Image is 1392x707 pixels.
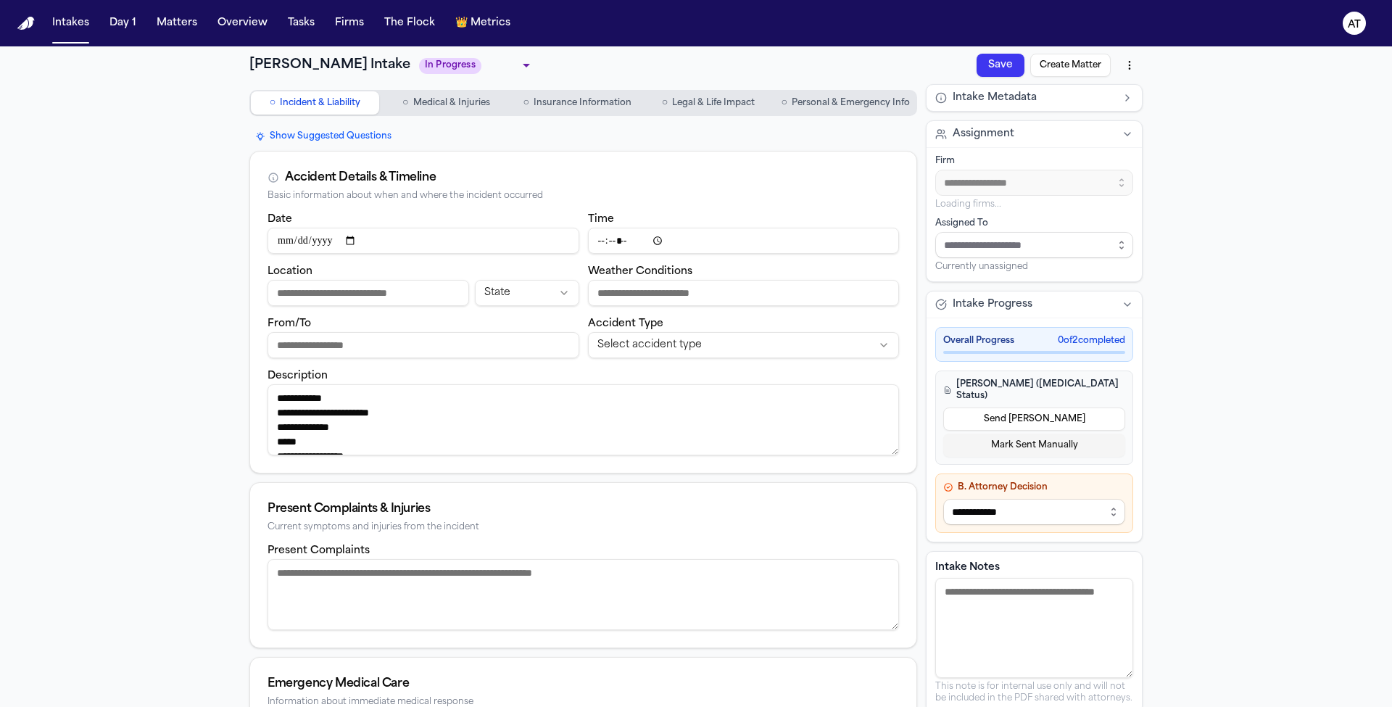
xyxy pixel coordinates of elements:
input: From/To destination [268,332,579,358]
button: The Flock [378,10,441,36]
text: AT [1348,20,1361,30]
button: Intake Progress [927,292,1142,318]
input: Incident time [588,228,900,254]
span: crown [455,16,468,30]
textarea: Intake notes [935,578,1133,678]
a: Home [17,17,35,30]
textarea: Incident description [268,384,899,455]
button: Intake Metadata [927,85,1142,111]
input: Assign to staff member [935,232,1133,258]
span: Currently unassigned [935,261,1028,273]
span: In Progress [419,58,481,74]
h1: [PERSON_NAME] Intake [249,55,410,75]
label: Intake Notes [935,561,1133,575]
span: ○ [782,96,787,110]
div: Basic information about when and where the incident occurred [268,191,899,202]
button: More actions [1116,52,1143,78]
button: Create Matter [1030,54,1111,77]
input: Incident location [268,280,469,306]
div: Update intake status [419,55,535,75]
label: From/To [268,318,311,329]
button: Intakes [46,10,95,36]
span: Legal & Life Impact [672,97,755,109]
span: Intake Metadata [953,91,1037,105]
button: Incident state [475,280,579,306]
div: Accident Details & Timeline [285,169,436,186]
label: Time [588,214,614,225]
div: Firm [935,155,1133,167]
button: Go to Incident & Liability [251,91,379,115]
button: Go to Medical & Injuries [382,91,510,115]
label: Accident Type [588,318,663,329]
p: Loading firms... [935,199,1133,210]
span: Metrics [471,16,510,30]
button: Day 1 [104,10,142,36]
button: crownMetrics [449,10,516,36]
input: Select firm [935,170,1133,196]
button: Tasks [282,10,320,36]
button: Show Suggested Questions [249,128,397,145]
span: Incident & Liability [280,97,360,109]
button: Assignment [927,121,1142,147]
button: Overview [212,10,273,36]
span: Overall Progress [943,335,1014,347]
button: Mark Sent Manually [943,434,1125,457]
p: This note is for internal use only and will not be included in the PDF shared with attorneys. [935,681,1133,704]
span: Assignment [953,127,1014,141]
img: Finch Logo [17,17,35,30]
button: Matters [151,10,203,36]
button: Go to Legal & Life Impact [645,91,773,115]
label: Date [268,214,292,225]
div: Current symptoms and injuries from the incident [268,522,899,533]
label: Location [268,266,312,277]
button: Go to Insurance Information [513,91,642,115]
button: Send [PERSON_NAME] [943,408,1125,431]
input: Weather conditions [588,280,900,306]
span: 0 of 2 completed [1058,335,1125,347]
button: Firms [329,10,370,36]
span: Medical & Injuries [413,97,490,109]
span: ○ [402,96,408,110]
label: Description [268,371,328,381]
span: Insurance Information [534,97,631,109]
textarea: Present complaints [268,559,899,630]
input: Incident date [268,228,579,254]
div: Present Complaints & Injuries [268,500,899,518]
button: Save [977,54,1024,77]
span: Personal & Emergency Info [792,97,910,109]
span: ○ [662,96,668,110]
span: ○ [523,96,529,110]
div: Emergency Medical Care [268,675,899,692]
label: Weather Conditions [588,266,692,277]
label: Present Complaints [268,545,370,556]
h4: B. Attorney Decision [943,481,1125,493]
h4: [PERSON_NAME] ([MEDICAL_DATA] Status) [943,379,1125,402]
div: Assigned To [935,218,1133,229]
span: ○ [270,96,275,110]
span: Intake Progress [953,297,1032,312]
button: Go to Personal & Emergency Info [776,91,916,115]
